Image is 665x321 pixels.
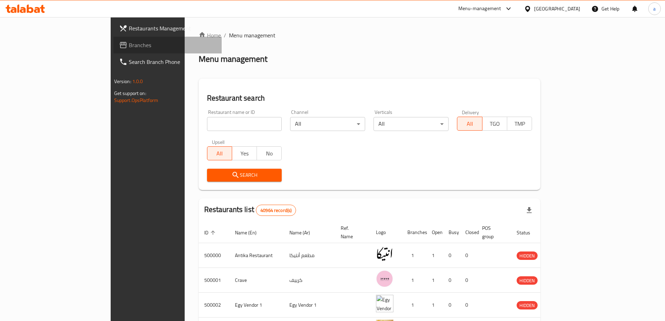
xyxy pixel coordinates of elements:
[284,243,335,268] td: مطعم أنتيكا
[210,148,229,159] span: All
[229,293,284,318] td: Egy Vendor 1
[443,293,460,318] td: 0
[114,89,146,98] span: Get support on:
[235,148,254,159] span: Yes
[370,222,402,243] th: Logo
[482,117,507,131] button: TGO
[485,119,504,129] span: TGO
[426,243,443,268] td: 1
[653,5,656,13] span: a
[229,31,275,39] span: Menu management
[517,301,538,309] span: HIDDEN
[443,268,460,293] td: 0
[458,5,501,13] div: Menu-management
[260,148,279,159] span: No
[290,117,365,131] div: All
[114,96,158,105] a: Support.OpsPlatform
[207,93,532,103] h2: Restaurant search
[284,268,335,293] td: كرييف
[517,228,539,237] span: Status
[113,20,222,37] a: Restaurants Management
[443,222,460,243] th: Busy
[460,222,476,243] th: Closed
[517,276,538,285] div: HIDDEN
[402,243,426,268] td: 1
[199,53,267,65] h2: Menu management
[460,119,479,129] span: All
[256,207,296,214] span: 40964 record(s)
[507,117,532,131] button: TMP
[132,77,143,86] span: 1.0.0
[229,268,284,293] td: Crave
[517,277,538,285] span: HIDDEN
[510,119,529,129] span: TMP
[207,117,282,131] input: Search for restaurant name or ID..
[229,243,284,268] td: Antika Restaurant
[257,146,282,160] button: No
[224,31,226,39] li: /
[402,222,426,243] th: Branches
[256,205,296,216] div: Total records count
[204,228,217,237] span: ID
[374,117,449,131] div: All
[534,5,580,13] div: [GEOGRAPHIC_DATA]
[235,228,266,237] span: Name (En)
[443,243,460,268] td: 0
[462,110,479,115] label: Delivery
[113,53,222,70] a: Search Branch Phone
[284,293,335,318] td: Egy Vendor 1
[482,224,503,241] span: POS group
[376,270,393,287] img: Crave
[213,171,276,180] span: Search
[113,37,222,53] a: Branches
[232,146,257,160] button: Yes
[426,222,443,243] th: Open
[460,243,476,268] td: 0
[204,204,296,216] h2: Restaurants list
[521,202,538,219] div: Export file
[517,252,538,260] span: HIDDEN
[199,31,541,39] nav: breadcrumb
[207,146,232,160] button: All
[114,77,131,86] span: Version:
[212,139,225,144] label: Upsell
[460,293,476,318] td: 0
[129,58,216,66] span: Search Branch Phone
[341,224,362,241] span: Ref. Name
[402,293,426,318] td: 1
[207,169,282,182] button: Search
[517,251,538,260] div: HIDDEN
[129,24,216,32] span: Restaurants Management
[289,228,319,237] span: Name (Ar)
[402,268,426,293] td: 1
[376,245,393,263] img: Antika Restaurant
[129,41,216,49] span: Branches
[376,295,393,312] img: Egy Vendor 1
[460,268,476,293] td: 0
[426,268,443,293] td: 1
[457,117,482,131] button: All
[426,293,443,318] td: 1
